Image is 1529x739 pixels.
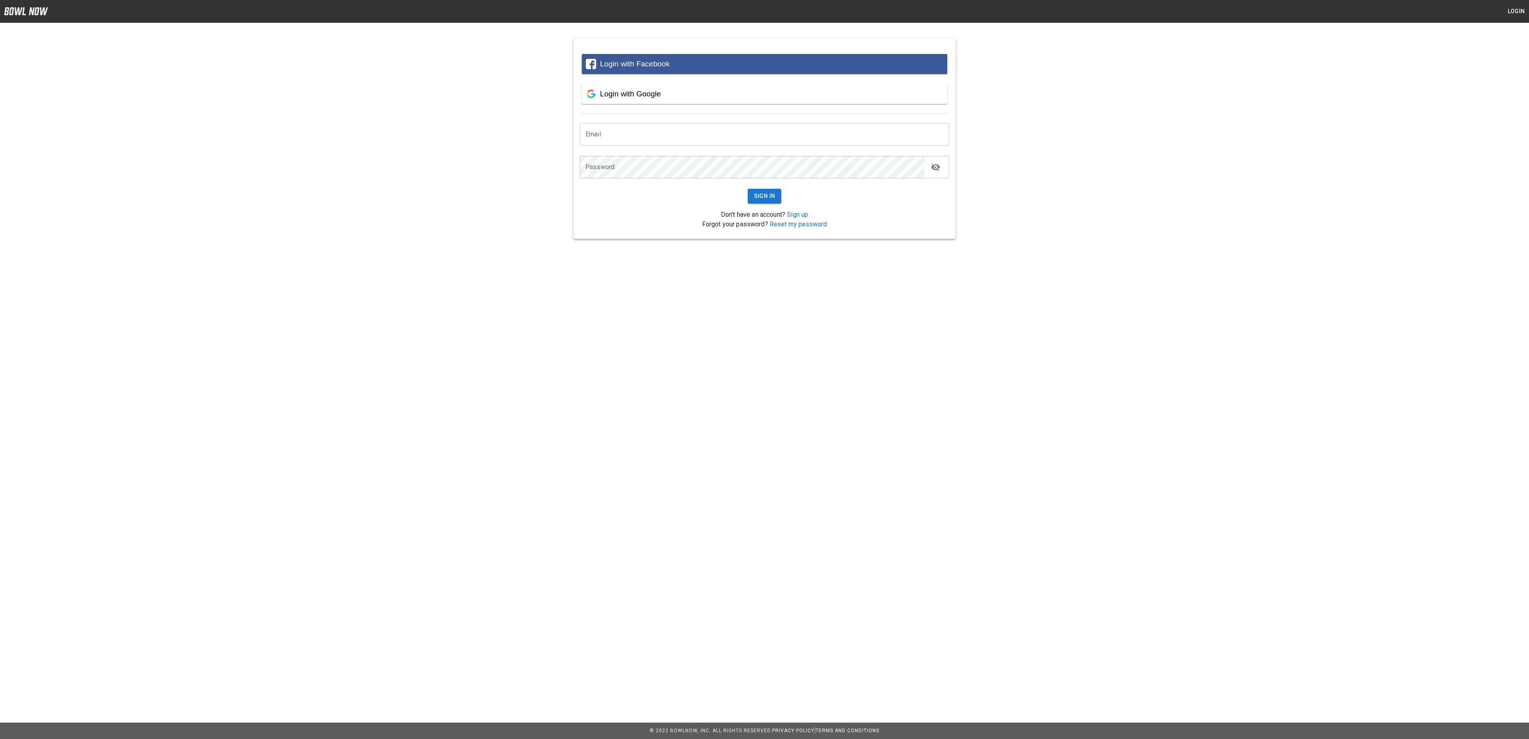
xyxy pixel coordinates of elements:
span: © 2022 BowlNow, Inc. All Rights Reserved. [650,728,772,733]
a: Terms and Conditions [816,728,879,733]
button: Login with Google [582,84,947,104]
a: Reset my password [770,220,827,228]
a: Privacy Policy [772,728,814,733]
button: Login with Facebook [582,54,947,74]
img: logo [4,7,48,15]
button: Sign In [748,189,782,204]
p: Don't have an account? [580,210,949,220]
a: Sign up [787,211,808,218]
button: Login [1503,4,1529,19]
span: Login with Facebook [600,60,670,68]
p: Forgot your password? [580,220,949,229]
span: Login with Google [600,90,661,98]
button: toggle password visibility [928,159,944,175]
